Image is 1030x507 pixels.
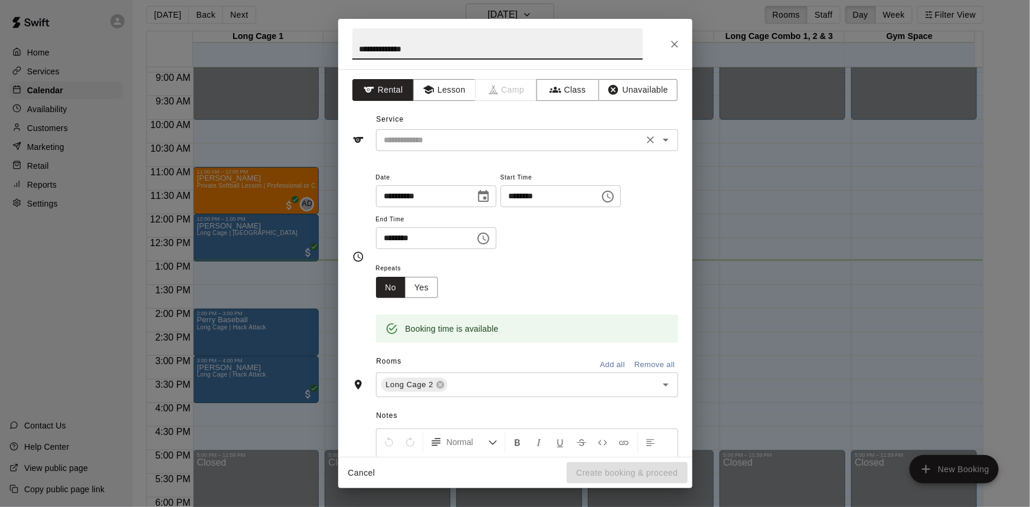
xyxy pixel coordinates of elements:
button: Add all [594,356,632,374]
div: Long Cage 2 [381,378,448,392]
button: Yes [405,277,438,299]
button: Cancel [343,462,381,484]
div: Booking time is available [406,318,499,339]
button: Redo [400,431,420,453]
button: Right Align [400,453,420,474]
span: Camps can only be created in the Services page [476,79,538,101]
button: Class [537,79,599,101]
button: Open [658,377,674,393]
button: Choose time, selected time is 1:30 PM [472,227,495,250]
button: Center Align [379,453,399,474]
button: Format Italics [529,431,549,453]
button: Unavailable [599,79,678,101]
span: Notes [376,407,678,426]
button: Formatting Options [426,431,502,453]
svg: Rooms [352,379,364,391]
svg: Service [352,134,364,146]
button: No [376,277,406,299]
button: Choose time, selected time is 1:00 PM [596,185,620,208]
span: Normal [447,436,488,448]
span: Start Time [501,170,621,186]
button: Left Align [640,431,660,453]
button: Format Bold [508,431,528,453]
span: Service [376,115,404,123]
span: Rooms [376,357,401,365]
svg: Timing [352,251,364,263]
button: Remove all [632,356,678,374]
div: outlined button group [376,277,439,299]
span: Date [376,170,496,186]
button: Format Underline [550,431,570,453]
button: Open [658,132,674,148]
button: Insert Code [593,431,613,453]
button: Justify Align [421,453,442,474]
button: Lesson [413,79,475,101]
button: Close [664,34,685,55]
button: Choose date, selected date is Sep 21, 2025 [472,185,495,208]
button: Format Strikethrough [571,431,591,453]
button: Insert Link [614,431,634,453]
span: End Time [376,212,496,228]
button: Clear [642,132,659,148]
span: Repeats [376,261,448,277]
button: Rental [352,79,414,101]
button: Undo [379,431,399,453]
span: Long Cage 2 [381,379,439,391]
